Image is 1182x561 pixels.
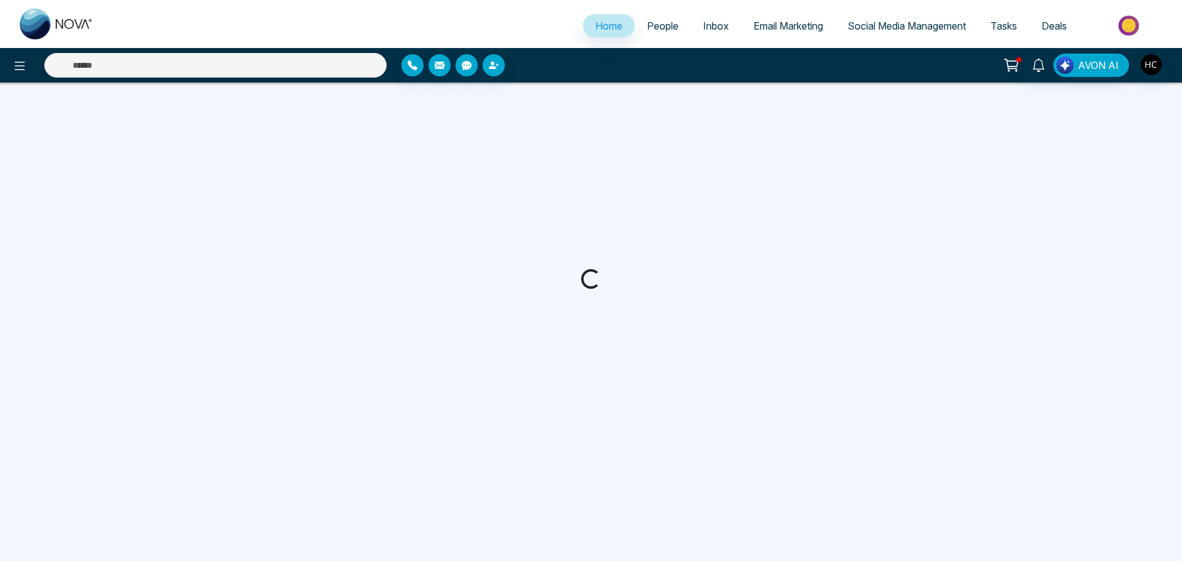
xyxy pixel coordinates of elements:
span: Email Marketing [754,20,823,32]
span: Deals [1042,20,1067,32]
a: Tasks [978,14,1029,38]
span: Home [595,20,622,32]
a: Deals [1029,14,1079,38]
a: Social Media Management [835,14,978,38]
button: AVON AI [1053,54,1129,77]
img: User Avatar [1141,54,1162,75]
span: AVON AI [1078,58,1119,73]
span: Social Media Management [848,20,966,32]
span: Tasks [991,20,1017,32]
a: Home [583,14,635,38]
img: Market-place.gif [1085,12,1175,39]
a: People [635,14,691,38]
a: Email Marketing [741,14,835,38]
a: Inbox [691,14,741,38]
img: Lead Flow [1056,57,1074,74]
span: People [647,20,678,32]
img: Nova CRM Logo [20,9,94,39]
span: Inbox [703,20,729,32]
